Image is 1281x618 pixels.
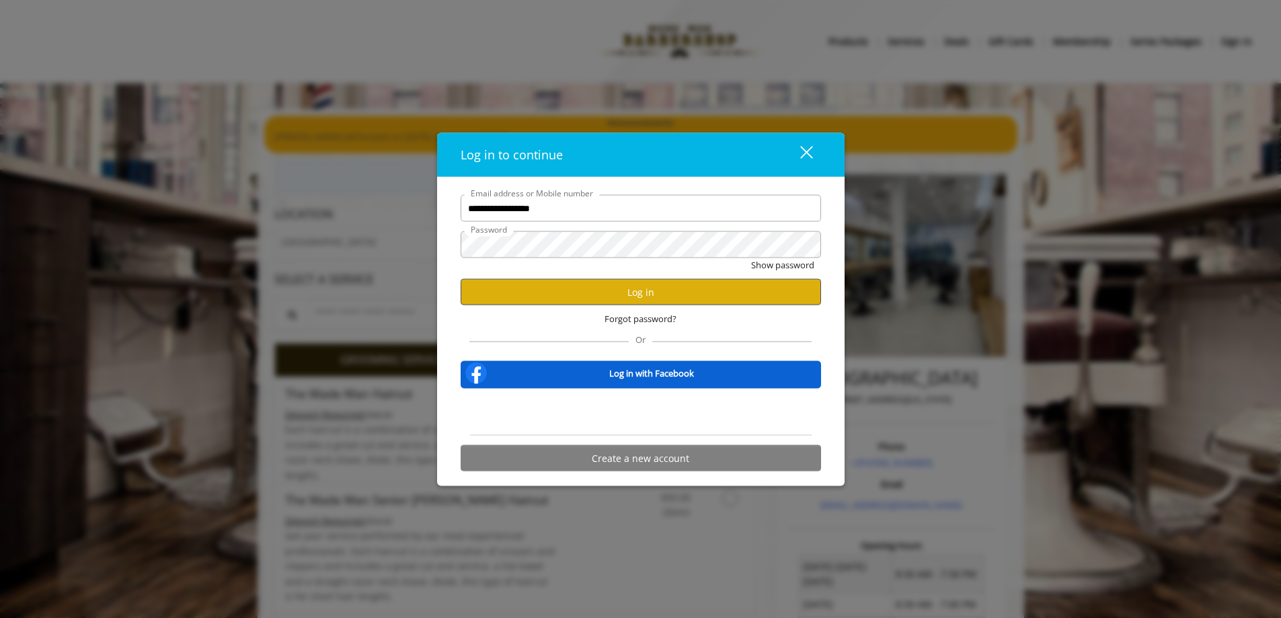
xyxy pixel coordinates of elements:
[461,195,821,222] input: Email address or Mobile number
[461,279,821,305] button: Log in
[463,360,490,387] img: facebook-logo
[464,223,514,236] label: Password
[785,145,812,165] div: close dialog
[751,258,814,272] button: Show password
[464,187,600,200] label: Email address or Mobile number
[461,445,821,471] button: Create a new account
[605,312,676,326] span: Forgot password?
[775,141,821,169] button: close dialog
[461,147,563,163] span: Log in to continue
[629,334,652,346] span: Or
[572,397,709,427] iframe: Sign in with Google Button
[461,231,821,258] input: Password
[609,366,694,380] b: Log in with Facebook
